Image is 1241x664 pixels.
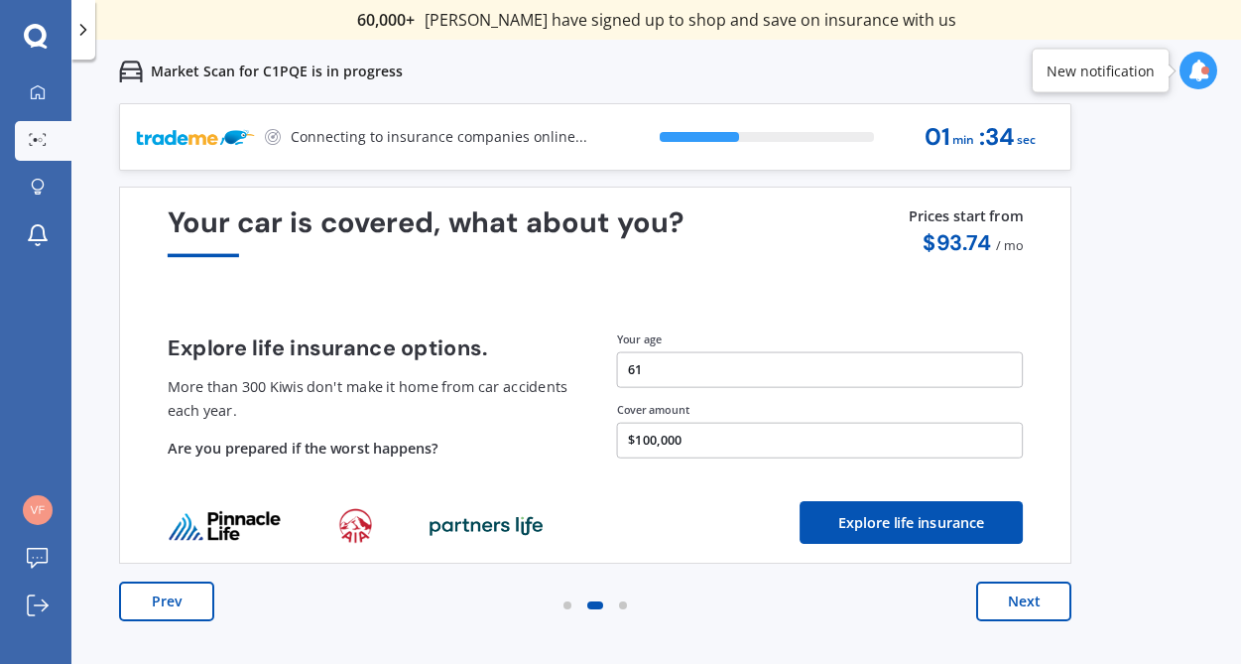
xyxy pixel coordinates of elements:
span: : 34 [979,124,1015,151]
button: Explore life insurance [800,501,1023,544]
p: Market Scan for C1PQE is in progress [151,62,403,81]
img: life_provider_logo_1 [339,508,372,544]
button: Next [976,582,1071,621]
div: New notification [1047,61,1155,80]
p: Connecting to insurance companies online... [291,127,587,147]
h4: Explore life insurance options. [168,336,574,361]
p: Prices start from [909,206,1023,230]
button: Prev [119,582,214,621]
p: More than 300 Kiwis don't make it home from car accidents each year. [168,375,574,423]
span: min [952,127,974,154]
span: / mo [996,237,1023,254]
img: 0841b2ad52e9405db387ca07954f6733 [23,495,53,525]
div: Cover amount [617,402,1024,418]
span: Are you prepared if the worst happens? [168,439,438,459]
span: sec [1017,127,1036,154]
div: Your age [617,332,1024,347]
img: life_provider_logo_2 [429,515,543,537]
span: 01 [925,124,950,151]
img: life_provider_logo_0 [168,510,282,543]
button: 61 [617,351,1024,387]
button: $100,000 [617,423,1024,459]
div: Your car is covered, what about you? [168,206,1023,257]
span: $ 93.74 [923,228,991,256]
img: car.f15378c7a67c060ca3f3.svg [119,60,143,83]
